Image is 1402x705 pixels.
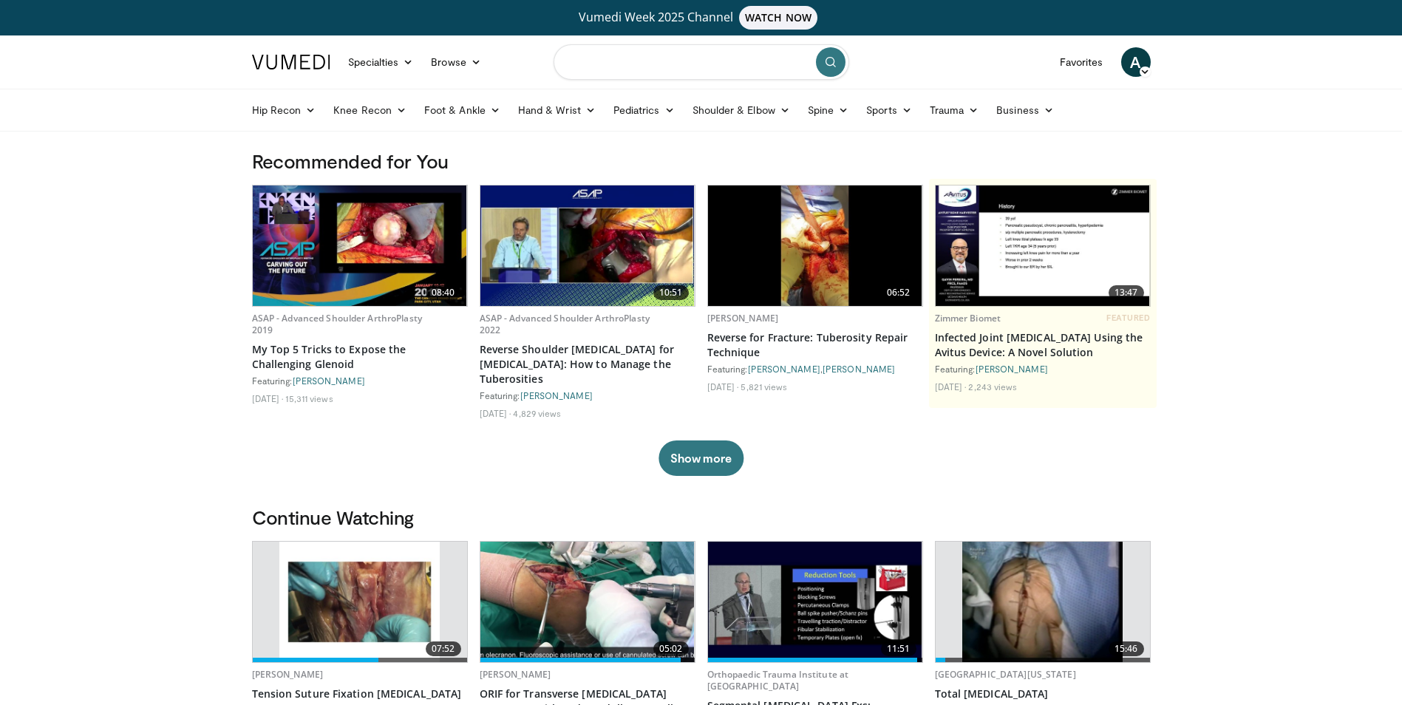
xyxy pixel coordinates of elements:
span: 07:52 [426,641,461,656]
li: [DATE] [480,407,511,419]
a: Zimmer Biomet [935,312,1001,324]
h3: Recommended for You [252,149,1151,173]
img: cdf1c8a3-b102-40a4-941c-28a7dedfad48.620x360_q85_upscale.jpg [480,542,695,662]
a: [GEOGRAPHIC_DATA][US_STATE] [935,668,1076,681]
a: Trauma [921,95,988,125]
a: Specialties [339,47,423,77]
a: ASAP - Advanced Shoulder ArthroPlasty 2022 [480,312,650,336]
a: Business [987,95,1063,125]
a: Knee Recon [324,95,415,125]
a: My Top 5 Tricks to Expose the Challenging Glenoid [252,342,468,372]
span: 06:52 [881,285,916,300]
div: Featuring: [935,363,1151,375]
a: Reverse for Fracture: Tuberosity Repair Technique [707,330,923,360]
li: [DATE] [707,381,739,392]
div: Featuring: [480,389,695,401]
a: ASAP - Advanced Shoulder ArthroPlasty 2019 [252,312,422,336]
span: FEATURED [1106,313,1150,323]
a: [PERSON_NAME] [707,312,779,324]
a: Pediatrics [605,95,684,125]
a: [PERSON_NAME] [976,364,1048,374]
a: Shoulder & Elbow [684,95,799,125]
a: Browse [422,47,490,77]
span: 10:51 [653,285,689,300]
a: Sports [857,95,921,125]
a: [PERSON_NAME] [480,668,551,681]
span: 08:40 [426,285,461,300]
input: Search topics, interventions [554,44,849,80]
a: 07:52 [253,542,467,662]
a: Foot & Ankle [415,95,509,125]
button: Show more [659,440,743,476]
a: 15:46 [936,542,1150,662]
span: 15:46 [1109,641,1144,656]
img: VuMedi Logo [252,55,330,69]
img: b61a968a-1fa8-450f-8774-24c9f99181bb.620x360_q85_upscale.jpg [253,185,467,306]
a: 05:02 [480,542,695,662]
a: Hip Recon [243,95,325,125]
li: 4,829 views [513,407,561,419]
li: 5,821 views [741,381,787,392]
a: Infected Joint [MEDICAL_DATA] Using the Avitus Device: A Novel Solution [935,330,1151,360]
a: Spine [799,95,857,125]
a: 06:52 [708,185,922,306]
a: Vumedi Week 2025 ChannelWATCH NOW [254,6,1149,30]
span: 13:47 [1109,285,1144,300]
a: 11:51 [708,542,922,662]
img: 88c7bbb7-ed1f-4ad5-9f30-9f19aa8f5935.620x360_q85_upscale.jpg [708,542,922,662]
li: 15,311 views [285,392,333,404]
div: Featuring: [252,375,468,386]
div: Featuring: , [707,363,923,375]
a: Favorites [1051,47,1112,77]
span: 11:51 [881,641,916,656]
a: A [1121,47,1151,77]
img: b3e4f9df-37b8-4d1a-8deb-8dbdc821f7dd.620x360_q85_upscale.jpg [708,185,922,306]
li: 2,243 views [968,381,1017,392]
img: c653596a-0679-4cdd-8644-76a798287787.620x360_q85_upscale.jpg [480,185,695,306]
a: 10:51 [480,185,695,306]
a: 08:40 [253,185,467,306]
span: 05:02 [653,641,689,656]
a: [PERSON_NAME] [520,390,593,401]
h3: Continue Watching [252,505,1151,529]
img: 2b3f274d-c71d-4a83-860d-c7593ec06d86.620x360_q85_upscale.jpg [279,542,440,662]
li: [DATE] [935,381,967,392]
a: Hand & Wrist [509,95,605,125]
a: 13:47 [936,185,1150,306]
img: 6109daf6-8797-4a77-88a1-edd099c0a9a9.620x360_q85_upscale.jpg [936,185,1150,306]
a: Orthopaedic Trauma Institute at [GEOGRAPHIC_DATA] [707,668,849,692]
a: [PERSON_NAME] [748,364,820,374]
a: Reverse Shoulder [MEDICAL_DATA] for [MEDICAL_DATA]: How to Manage the Tuberosities [480,342,695,386]
li: [DATE] [252,392,284,404]
span: WATCH NOW [739,6,817,30]
a: Total [MEDICAL_DATA] [935,687,1151,701]
a: [PERSON_NAME] [293,375,365,386]
a: [PERSON_NAME] [823,364,895,374]
img: 38826_0000_3.png.620x360_q85_upscale.jpg [962,542,1123,662]
a: [PERSON_NAME] [252,668,324,681]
